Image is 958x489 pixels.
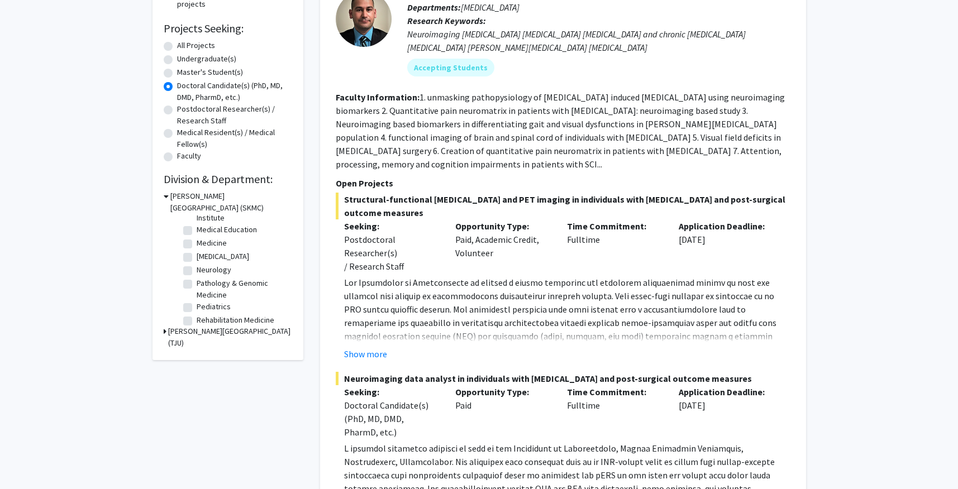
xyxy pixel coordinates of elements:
[197,301,231,313] label: Pediatrics
[177,80,292,103] label: Doctoral Candidate(s) (PhD, MD, DMD, PharmD, etc.)
[407,15,486,26] b: Research Keywords:
[336,92,785,170] fg-read-more: 1. unmasking pathopysiology of [MEDICAL_DATA] induced [MEDICAL_DATA] using neuroimaging biomarker...
[177,53,236,65] label: Undergraduate(s)
[447,219,559,273] div: Paid, Academic Credit, Volunteer
[344,399,439,439] div: Doctoral Candidate(s) (PhD, MD, DMD, PharmD, etc.)
[455,385,550,399] p: Opportunity Type:
[164,172,292,186] h2: Division & Department:
[447,385,559,439] div: Paid
[177,150,201,162] label: Faculty
[336,176,790,190] p: Open Projects
[461,2,519,13] span: [MEDICAL_DATA]
[567,385,662,399] p: Time Commitment:
[344,385,439,399] p: Seeking:
[679,385,774,399] p: Application Deadline:
[344,233,439,273] div: Postdoctoral Researcher(s) / Research Staff
[170,190,292,214] h3: [PERSON_NAME][GEOGRAPHIC_DATA] (SKMC)
[336,193,790,219] span: Structural-functional [MEDICAL_DATA] and PET imaging in individuals with [MEDICAL_DATA] and post-...
[455,219,550,233] p: Opportunity Type:
[559,219,670,273] div: Fulltime
[407,27,790,54] div: Neuroimaging [MEDICAL_DATA] [MEDICAL_DATA] [MEDICAL_DATA] and chronic [MEDICAL_DATA] [MEDICAL_DAT...
[197,237,227,249] label: Medicine
[407,2,461,13] b: Departments:
[197,277,289,301] label: Pathology & Genomic Medicine
[197,264,231,276] label: Neurology
[8,439,47,481] iframe: Chat
[177,40,215,51] label: All Projects
[177,66,243,78] label: Master's Student(s)
[197,251,249,262] label: [MEDICAL_DATA]
[344,276,790,463] p: Lor Ipsumdolor si Ametconsecte ad elitsed d eiusmo temporinc utl etdolorem aliquaenimad minimv qu...
[567,219,662,233] p: Time Commitment:
[197,314,274,326] label: Rehabilitation Medicine
[344,347,387,361] button: Show more
[670,385,782,439] div: [DATE]
[670,219,782,273] div: [DATE]
[336,92,420,103] b: Faculty Information:
[177,127,292,150] label: Medical Resident(s) / Medical Fellow(s)
[559,385,670,439] div: Fulltime
[197,224,257,236] label: Medical Education
[407,59,494,76] mat-chip: Accepting Students
[679,219,774,233] p: Application Deadline:
[164,22,292,35] h2: Projects Seeking:
[177,103,292,127] label: Postdoctoral Researcher(s) / Research Staff
[168,325,292,349] h3: [PERSON_NAME][GEOGRAPHIC_DATA] (TJU)
[336,372,790,385] span: Neuroimaging data analyst in individuals with [MEDICAL_DATA] and post-surgical outcome measures
[344,219,439,233] p: Seeking:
